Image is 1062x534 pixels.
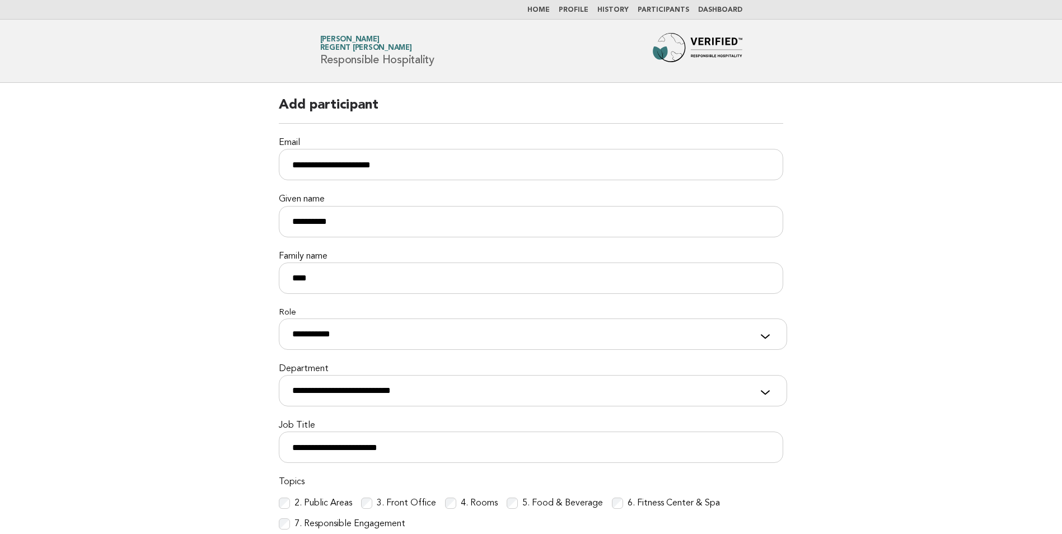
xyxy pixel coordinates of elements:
label: Job Title [279,420,783,432]
label: 3. Front Office [377,498,436,509]
a: [PERSON_NAME]Regent [PERSON_NAME] [320,36,412,51]
label: Role [279,307,783,318]
h1: Responsible Hospitality [320,36,434,65]
label: 2. Public Areas [294,498,352,509]
label: Department [279,363,783,375]
a: Participants [638,7,689,13]
a: Home [527,7,550,13]
label: Email [279,137,783,149]
label: Given name [279,194,783,205]
label: Topics [279,476,783,488]
label: 4. Rooms [461,498,498,509]
label: 7. Responsible Engagement [294,518,405,530]
span: Regent [PERSON_NAME] [320,45,412,52]
a: Profile [559,7,588,13]
label: Family name [279,251,783,263]
h2: Add participant [279,96,783,124]
img: Forbes Travel Guide [653,33,742,69]
label: 6. Fitness Center & Spa [628,498,720,509]
label: 5. Food & Beverage [522,498,603,509]
a: Dashboard [698,7,742,13]
a: History [597,7,629,13]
